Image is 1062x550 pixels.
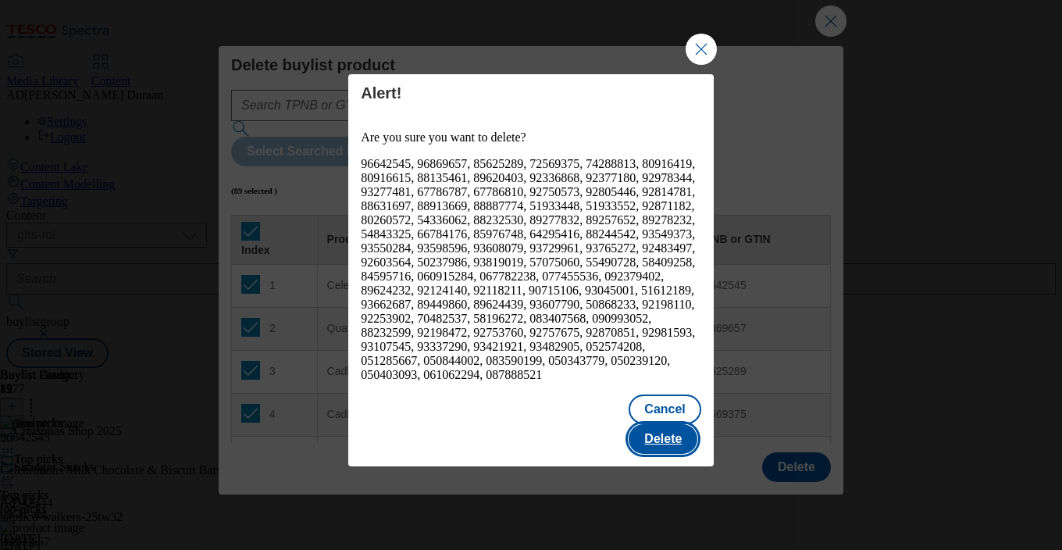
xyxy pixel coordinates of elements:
button: Close Modal [686,34,717,65]
button: Cancel [629,395,700,424]
h4: Alert! [361,84,701,102]
button: Delete [629,424,697,454]
p: Are you sure you want to delete? [361,130,701,145]
div: 96642545, 96869657, 85625289, 72569375, 74288813, 80916419, 80916615, 88135461, 89620403, 9233686... [361,157,701,382]
div: Modal [348,74,714,466]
